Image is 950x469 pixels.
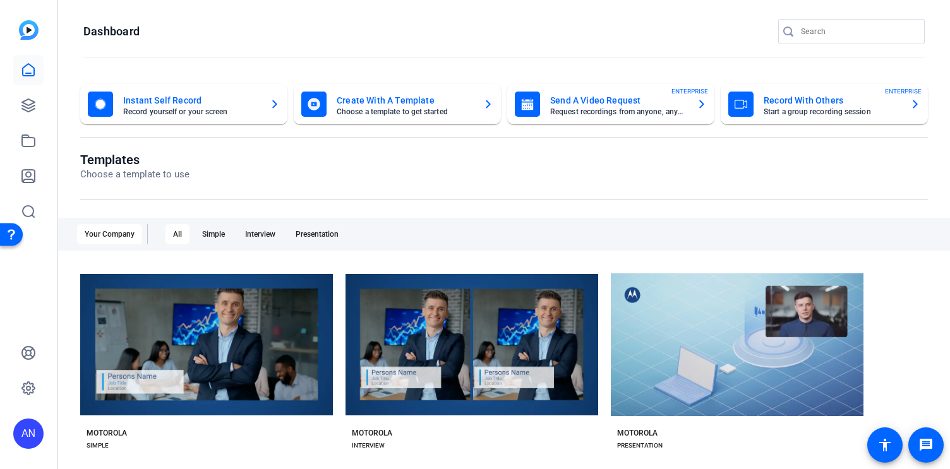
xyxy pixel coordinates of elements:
[764,108,900,116] mat-card-subtitle: Start a group recording session
[352,428,392,438] div: MOTOROLA
[550,108,687,116] mat-card-subtitle: Request recordings from anyone, anywhere
[123,93,260,108] mat-card-title: Instant Self Record
[13,419,44,449] div: AN
[507,84,714,124] button: Send A Video RequestRequest recordings from anyone, anywhereENTERPRISE
[294,84,501,124] button: Create With A TemplateChoose a template to get started
[721,84,928,124] button: Record With OthersStart a group recording sessionENTERPRISE
[885,86,922,96] span: ENTERPRISE
[237,224,283,244] div: Interview
[80,152,189,167] h1: Templates
[337,108,473,116] mat-card-subtitle: Choose a template to get started
[801,24,915,39] input: Search
[19,20,39,40] img: blue-gradient.svg
[764,93,900,108] mat-card-title: Record With Others
[77,224,142,244] div: Your Company
[83,24,140,39] h1: Dashboard
[617,428,658,438] div: MOTOROLA
[617,441,663,451] div: PRESENTATION
[671,86,708,96] span: ENTERPRISE
[877,437,893,453] mat-icon: accessibility
[123,108,260,116] mat-card-subtitle: Record yourself or your screen
[352,441,385,451] div: INTERVIEW
[195,224,232,244] div: Simple
[550,93,687,108] mat-card-title: Send A Video Request
[918,437,934,453] mat-icon: message
[165,224,189,244] div: All
[337,93,473,108] mat-card-title: Create With A Template
[80,167,189,182] p: Choose a template to use
[288,224,346,244] div: Presentation
[87,428,127,438] div: MOTOROLA
[87,441,109,451] div: SIMPLE
[80,84,287,124] button: Instant Self RecordRecord yourself or your screen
